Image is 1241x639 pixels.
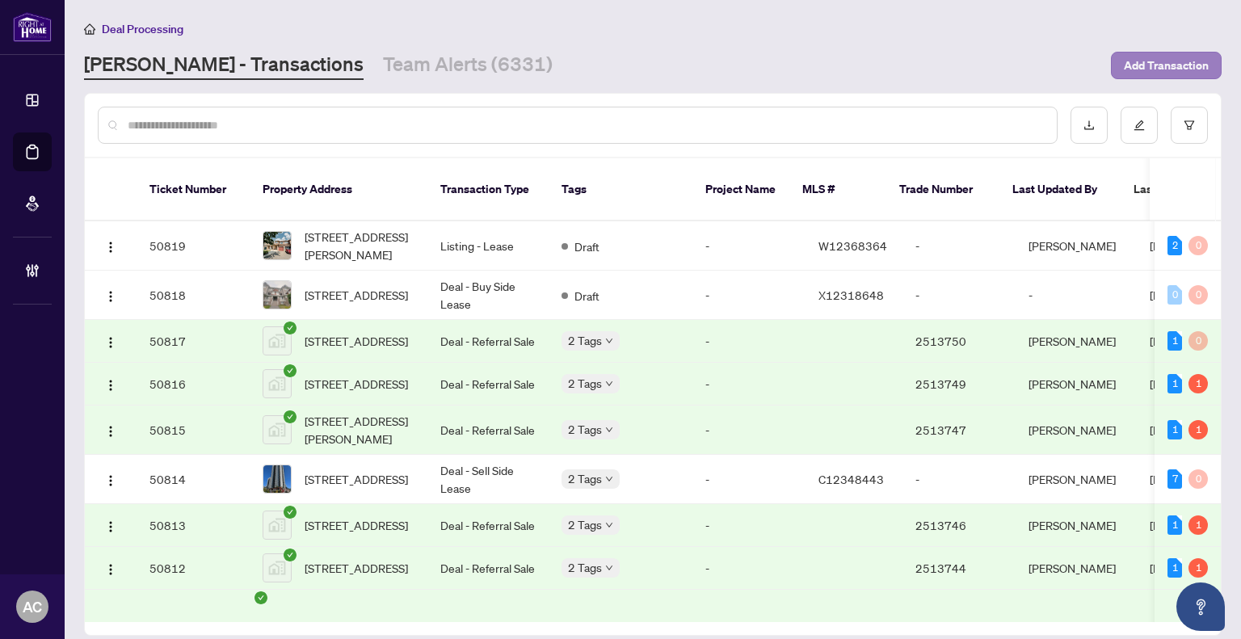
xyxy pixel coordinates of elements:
[549,158,692,221] th: Tags
[1083,120,1095,131] span: download
[104,425,117,438] img: Logo
[1188,515,1208,535] div: 1
[818,472,884,486] span: C12348443
[137,406,250,455] td: 50815
[427,504,549,547] td: Deal - Referral Sale
[1016,271,1137,320] td: -
[692,547,806,590] td: -
[137,221,250,271] td: 50819
[305,375,408,393] span: [STREET_ADDRESS]
[1016,320,1137,363] td: [PERSON_NAME]
[1016,363,1137,406] td: [PERSON_NAME]
[427,221,549,271] td: Listing - Lease
[137,271,250,320] td: 50818
[263,327,291,355] img: thumbnail-img
[137,363,250,406] td: 50816
[305,559,408,577] span: [STREET_ADDRESS]
[1188,558,1208,578] div: 1
[305,286,408,304] span: [STREET_ADDRESS]
[98,328,124,354] button: Logo
[605,426,613,434] span: down
[1016,455,1137,504] td: [PERSON_NAME]
[902,455,1016,504] td: -
[1167,331,1182,351] div: 1
[84,23,95,35] span: home
[284,549,297,561] span: check-circle
[305,470,408,488] span: [STREET_ADDRESS]
[427,455,549,504] td: Deal - Sell Side Lease
[886,158,999,221] th: Trade Number
[427,271,549,320] td: Deal - Buy Side Lease
[383,51,553,80] a: Team Alerts (6331)
[574,238,599,255] span: Draft
[84,51,364,80] a: [PERSON_NAME] - Transactions
[605,337,613,345] span: down
[1071,107,1108,144] button: download
[1167,374,1182,393] div: 1
[104,563,117,576] img: Logo
[23,595,42,618] span: AC
[137,158,250,221] th: Ticket Number
[427,320,549,363] td: Deal - Referral Sale
[263,465,291,493] img: thumbnail-img
[104,520,117,533] img: Logo
[568,469,602,488] span: 2 Tags
[1134,120,1145,131] span: edit
[1150,288,1185,302] span: [DATE]
[98,555,124,581] button: Logo
[605,380,613,388] span: down
[102,22,183,36] span: Deal Processing
[284,322,297,334] span: check-circle
[263,281,291,309] img: thumbnail-img
[104,474,117,487] img: Logo
[1150,518,1185,532] span: [DATE]
[1188,236,1208,255] div: 0
[284,410,297,423] span: check-circle
[263,554,291,582] img: thumbnail-img
[1167,558,1182,578] div: 1
[1167,236,1182,255] div: 2
[98,512,124,538] button: Logo
[1124,53,1209,78] span: Add Transaction
[98,417,124,443] button: Logo
[1150,561,1185,575] span: [DATE]
[137,455,250,504] td: 50814
[818,288,884,302] span: X12318648
[692,271,806,320] td: -
[692,221,806,271] td: -
[1150,472,1185,486] span: [DATE]
[1188,331,1208,351] div: 0
[137,504,250,547] td: 50813
[104,379,117,392] img: Logo
[250,158,427,221] th: Property Address
[263,370,291,397] img: thumbnail-img
[692,158,789,221] th: Project Name
[1167,469,1182,489] div: 7
[263,511,291,539] img: thumbnail-img
[1167,515,1182,535] div: 1
[13,12,52,42] img: logo
[98,371,124,397] button: Logo
[1016,547,1137,590] td: [PERSON_NAME]
[1188,469,1208,489] div: 0
[568,420,602,439] span: 2 Tags
[568,558,602,577] span: 2 Tags
[427,363,549,406] td: Deal - Referral Sale
[999,158,1121,221] th: Last Updated By
[902,271,1016,320] td: -
[1150,334,1185,348] span: [DATE]
[1188,374,1208,393] div: 1
[574,287,599,305] span: Draft
[1188,420,1208,439] div: 1
[692,406,806,455] td: -
[902,547,1016,590] td: 2513744
[692,504,806,547] td: -
[605,521,613,529] span: down
[789,158,886,221] th: MLS #
[605,564,613,572] span: down
[98,233,124,259] button: Logo
[1134,180,1232,198] span: Last Modified Date
[98,282,124,308] button: Logo
[104,290,117,303] img: Logo
[902,363,1016,406] td: 2513749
